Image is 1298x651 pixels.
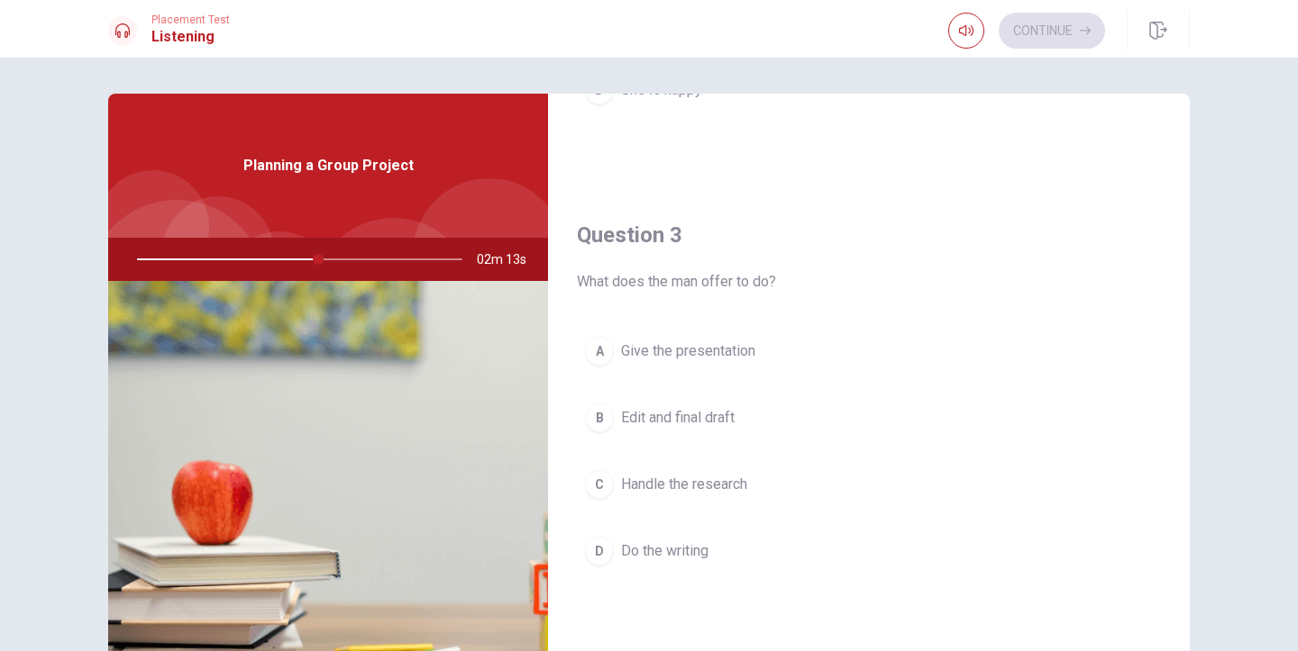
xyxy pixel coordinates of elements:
[243,155,414,176] span: Planning a Group Project
[577,221,1161,249] h4: Question 3
[621,407,735,429] span: Edit and final draft
[621,474,747,495] span: Handle the research
[151,14,230,26] span: Placement Test
[585,403,614,432] div: B
[577,395,1161,440] button: BEdit and final draft
[477,238,541,281] span: 02m 13s
[577,529,1161,574] button: DDo the writing
[577,271,1161,293] span: What does the man offer to do?
[621,540,708,562] span: Do the writing
[577,329,1161,374] button: AGive the presentation
[577,462,1161,507] button: CHandle the research
[585,470,614,499] div: C
[585,337,614,366] div: A
[585,537,614,565] div: D
[621,340,755,362] span: Give the presentation
[151,26,230,48] h1: Listening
